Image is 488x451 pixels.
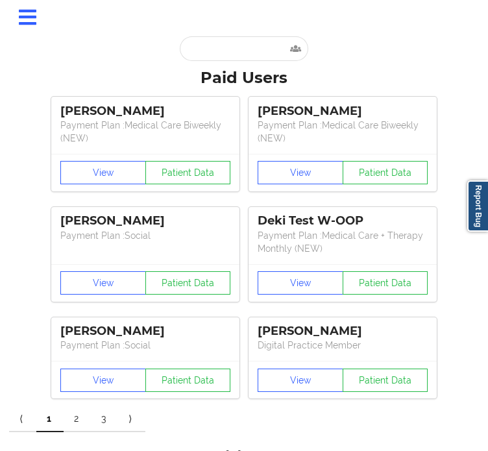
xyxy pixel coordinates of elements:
button: Patient Data [145,369,231,392]
p: Payment Plan : Social [60,339,230,352]
button: Patient Data [145,271,231,295]
button: View [258,271,343,295]
div: Paid Users [9,68,479,88]
div: [PERSON_NAME] [258,104,428,119]
button: View [60,271,146,295]
button: Patient Data [343,271,428,295]
button: Patient Data [145,161,231,184]
p: Payment Plan : Medical Care + Therapy Monthly (NEW) [258,229,428,255]
div: [PERSON_NAME] [60,104,230,119]
a: 2 [64,406,91,432]
a: 1 [36,406,64,432]
p: Payment Plan : Social [60,229,230,242]
button: View [60,161,146,184]
a: Next item [118,406,145,432]
div: Deki Test W-OOP [258,213,428,228]
div: Pagination Navigation [9,406,145,432]
p: Digital Practice Member [258,339,428,352]
div: [PERSON_NAME] [60,213,230,228]
div: [PERSON_NAME] [258,324,428,339]
div: [PERSON_NAME] [60,324,230,339]
a: Previous item [9,406,36,432]
button: View [258,369,343,392]
p: Payment Plan : Medical Care Biweekly (NEW) [258,119,428,145]
p: Payment Plan : Medical Care Biweekly (NEW) [60,119,230,145]
button: Patient Data [343,369,428,392]
button: Patient Data [343,161,428,184]
button: View [60,369,146,392]
a: 3 [91,406,118,432]
button: View [258,161,343,184]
